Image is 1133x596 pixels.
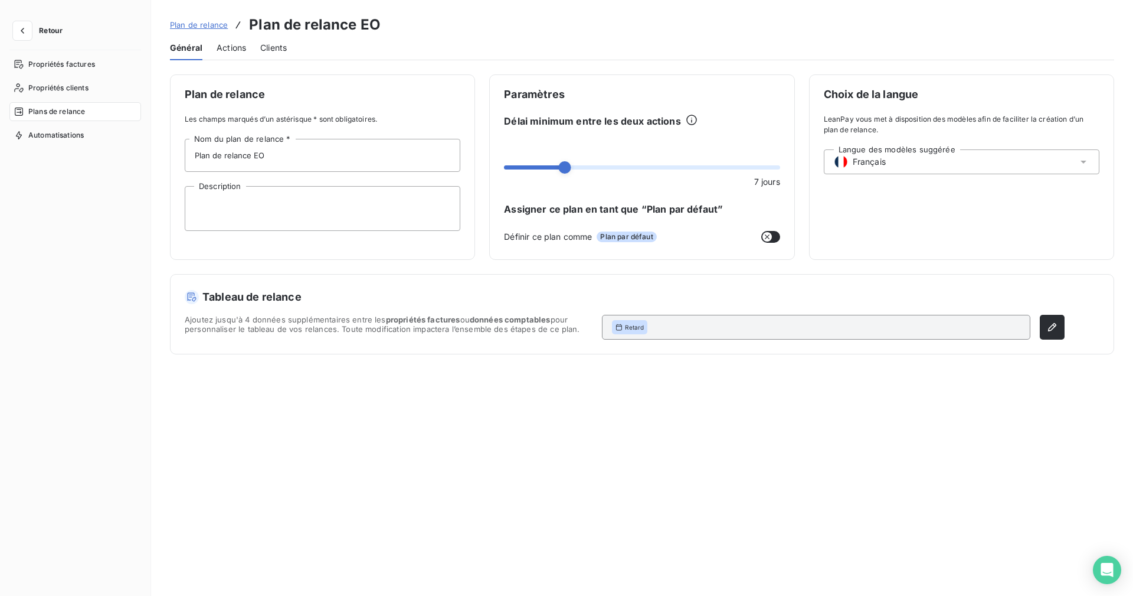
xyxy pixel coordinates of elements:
[185,289,1065,305] h5: Tableau de relance
[504,114,680,128] span: Délai minimum entre les deux actions
[504,89,780,100] span: Paramètres
[754,175,780,188] span: 7 jours
[170,19,228,31] a: Plan de relance
[28,59,95,70] span: Propriétés factures
[185,315,592,340] span: Ajoutez jusqu'à 4 données supplémentaires entre les ou pour personnaliser le tableau de vos relan...
[185,114,460,125] span: Les champs marqués d’un astérisque * sont obligatoires.
[217,42,246,54] span: Actions
[9,126,141,145] a: Automatisations
[1093,556,1121,584] div: Open Intercom Messenger
[824,114,1099,135] span: LeanPay vous met à disposition des modèles afin de faciliter la création d’un plan de relance.
[249,14,381,35] h3: Plan de relance EO
[824,89,1099,100] span: Choix de la langue
[504,230,592,243] span: Définir ce plan comme
[28,83,89,93] span: Propriétés clients
[386,315,460,324] span: propriétés factures
[504,202,780,216] span: Assigner ce plan en tant que “Plan par défaut”
[185,139,460,172] input: placeholder
[9,102,141,121] a: Plans de relance
[185,89,460,100] span: Plan de relance
[39,27,63,34] span: Retour
[597,232,656,242] span: Plan par défaut
[170,42,202,54] span: Général
[9,55,141,74] a: Propriétés factures
[170,20,228,30] span: Plan de relance
[9,79,141,97] a: Propriétés clients
[853,156,886,168] span: Français
[625,323,644,331] span: Retard
[28,106,85,117] span: Plans de relance
[28,130,84,141] span: Automatisations
[260,42,287,54] span: Clients
[470,315,551,324] span: données comptables
[9,21,72,40] button: Retour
